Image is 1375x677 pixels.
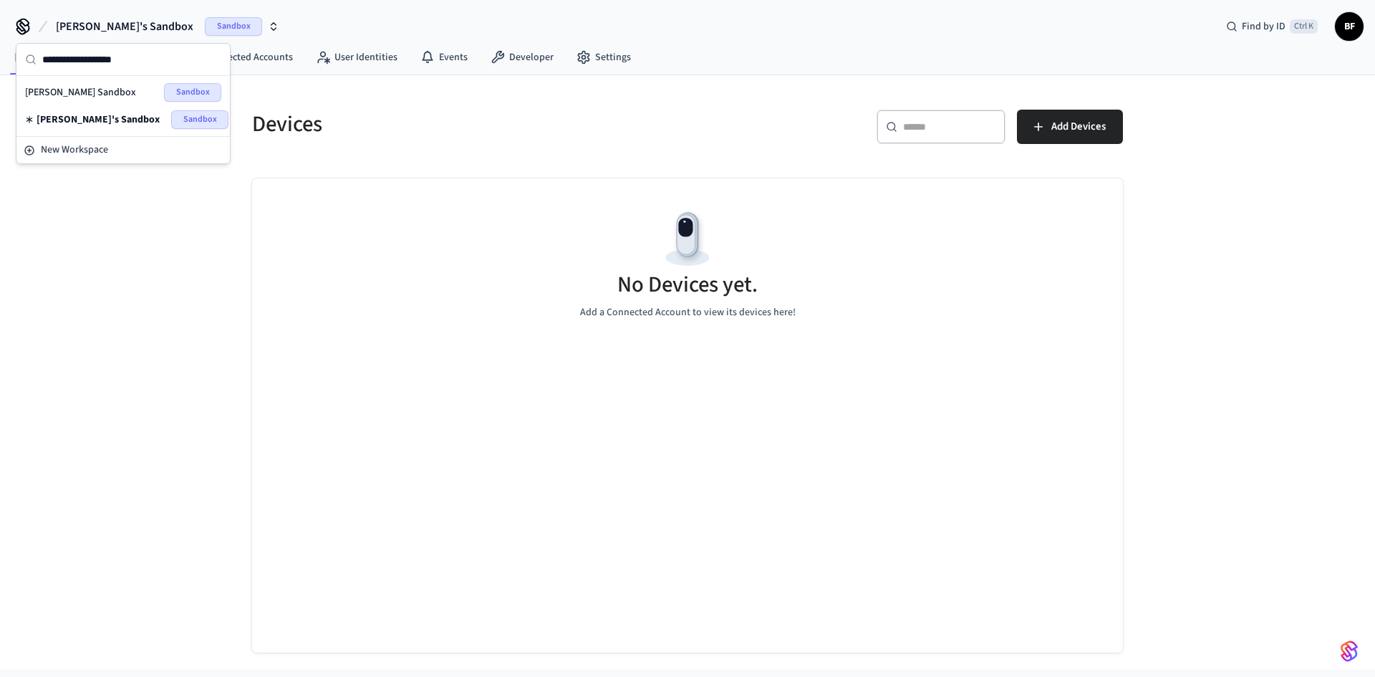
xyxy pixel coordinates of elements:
a: Events [409,44,479,70]
button: BF [1335,12,1364,41]
span: Find by ID [1242,19,1285,34]
span: Sandbox [164,83,221,102]
a: Connected Accounts [175,44,304,70]
span: BF [1336,14,1362,39]
span: [PERSON_NAME] Sandbox [25,85,136,100]
button: New Workspace [18,138,228,162]
a: Developer [479,44,565,70]
span: Sandbox [171,110,228,129]
span: New Workspace [41,143,108,158]
img: SeamLogoGradient.69752ec5.svg [1341,640,1358,663]
h5: No Devices yet. [617,270,758,299]
a: User Identities [304,44,409,70]
button: Add Devices [1017,110,1123,144]
p: Add a Connected Account to view its devices here! [580,305,796,320]
a: Settings [565,44,642,70]
a: Devices [3,44,77,70]
div: Find by IDCtrl K [1215,14,1329,39]
span: [PERSON_NAME]'s Sandbox [56,18,193,35]
span: Ctrl K [1290,19,1318,34]
div: Suggestions [16,76,230,136]
img: Devices Empty State [655,207,720,272]
span: [PERSON_NAME]'s Sandbox [37,112,160,127]
span: Sandbox [205,17,262,36]
h5: Devices [252,110,679,139]
span: Add Devices [1051,117,1106,136]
